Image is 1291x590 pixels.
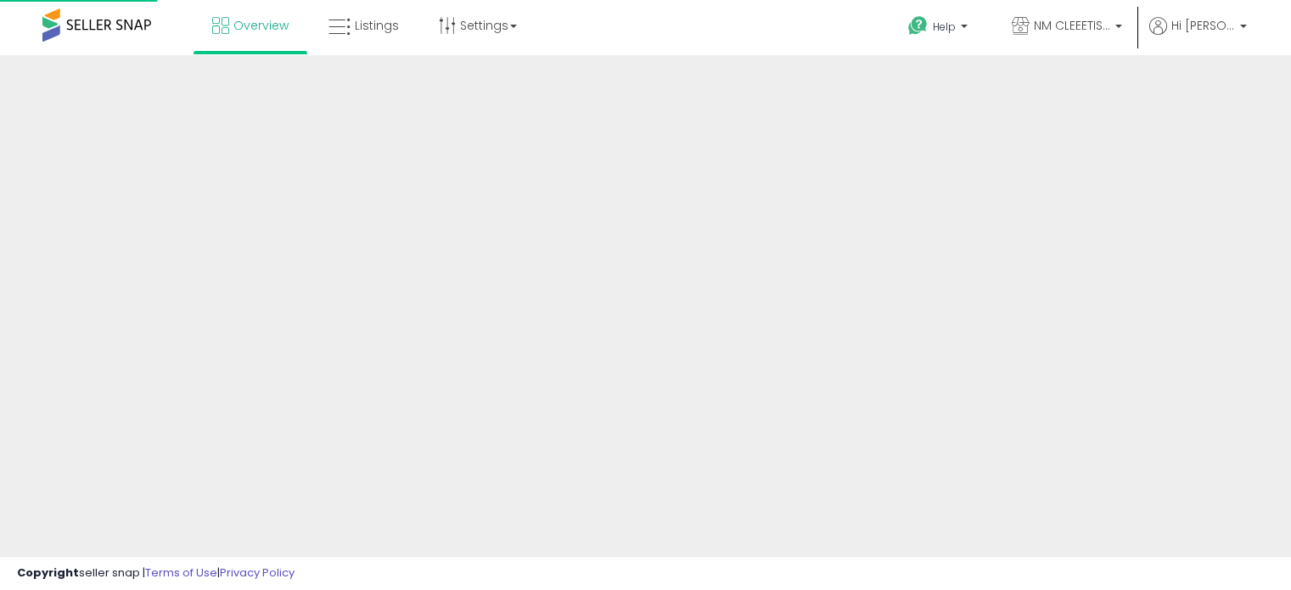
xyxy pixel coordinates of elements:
span: NM CLEEETIS LLC [1034,17,1110,34]
span: Help [933,20,956,34]
i: Get Help [907,15,929,37]
a: Privacy Policy [220,565,295,581]
a: Help [895,3,985,55]
span: Hi [PERSON_NAME] [1171,17,1235,34]
a: Terms of Use [145,565,217,581]
a: Hi [PERSON_NAME] [1149,17,1247,55]
span: Listings [355,17,399,34]
div: seller snap | | [17,565,295,582]
span: Overview [233,17,289,34]
strong: Copyright [17,565,79,581]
